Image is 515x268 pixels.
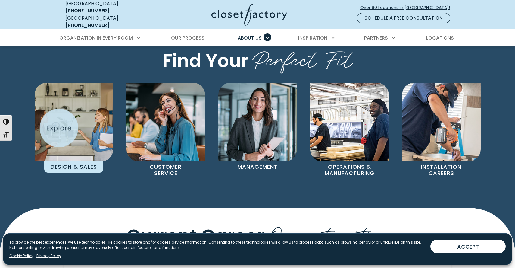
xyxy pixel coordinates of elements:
[28,83,120,173] a: Designer at Closet Factory Design & Sales
[136,161,195,179] p: Customer Service
[36,253,61,259] a: Privacy Policy
[65,14,153,29] div: [GEOGRAPHIC_DATA]
[320,161,379,179] p: Operations & Manufacturing
[9,253,33,259] a: Cookie Policy
[304,83,395,179] a: Manufacturer at Closet Factory Operations & Manufacturing
[65,22,109,29] a: [PHONE_NUMBER]
[360,2,455,13] a: Over 60 Locations in [GEOGRAPHIC_DATA]!
[426,34,454,41] span: Locations
[252,41,353,74] span: Perfect Fit
[228,161,287,173] p: Management
[218,83,297,161] img: Manager at Closet Factory
[298,34,327,41] span: Inspiration
[44,161,103,173] p: Design & Sales
[163,48,248,73] span: Find Your
[402,83,481,161] img: Installation employee at Closet Factory
[126,223,264,249] span: Current Career
[412,161,471,179] p: Installation Careers
[55,30,460,46] nav: Primary Menu
[120,83,212,179] a: Customer Service Employee at Closet Factory Customer Service
[212,83,304,173] a: Manager at Closet Factory Management
[126,83,205,161] img: Customer Service Employee at Closet Factory
[310,83,389,161] img: Manufacturer at Closet Factory
[211,4,287,26] img: Closet Factory Logo
[238,34,262,41] span: About Us
[65,7,109,14] a: [PHONE_NUMBER]
[430,240,506,253] button: ACCEPT
[9,240,426,250] p: To provide the best experiences, we use technologies like cookies to store and/or access device i...
[171,34,204,41] span: Our Process
[268,216,389,250] span: Opportunities
[59,34,133,41] span: Organization in Every Room
[35,83,113,161] img: Designer at Closet Factory
[364,34,388,41] span: Partners
[395,83,487,179] a: Installation employee at Closet Factory Installation Careers
[357,13,450,23] a: Schedule a Free Consultation
[360,5,455,11] span: Over 60 Locations in [GEOGRAPHIC_DATA]!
